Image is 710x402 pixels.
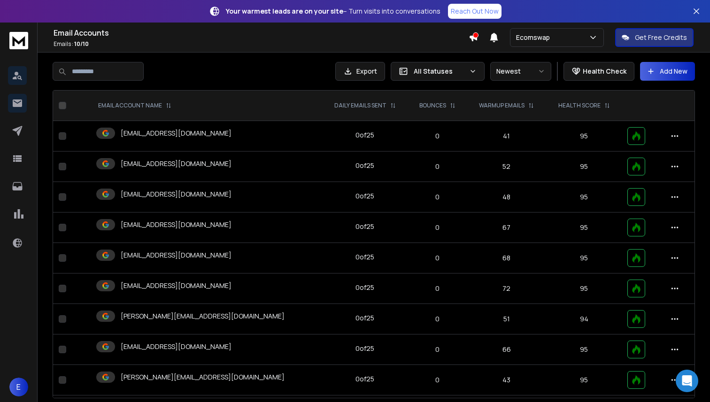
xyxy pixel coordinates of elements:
[448,4,502,19] a: Reach Out Now
[355,161,374,170] div: 0 of 25
[9,32,28,49] img: logo
[414,131,461,141] p: 0
[121,129,232,138] p: [EMAIL_ADDRESS][DOMAIN_NAME]
[546,212,622,243] td: 95
[98,102,171,109] div: EMAIL ACCOUNT NAME
[355,374,374,384] div: 0 of 25
[121,311,285,321] p: [PERSON_NAME][EMAIL_ADDRESS][DOMAIN_NAME]
[414,192,461,202] p: 0
[467,152,546,182] td: 52
[54,27,469,38] h1: Email Accounts
[467,121,546,152] td: 41
[563,62,634,81] button: Health Check
[335,62,385,81] button: Export
[355,283,374,292] div: 0 of 25
[121,281,232,290] p: [EMAIL_ADDRESS][DOMAIN_NAME]
[516,33,554,42] p: Ecomswap
[546,334,622,365] td: 95
[467,212,546,243] td: 67
[9,378,28,396] button: E
[334,102,386,109] p: DAILY EMAILS SENT
[414,284,461,293] p: 0
[451,7,499,16] p: Reach Out Now
[74,40,89,48] span: 10 / 10
[355,130,374,140] div: 0 of 25
[226,7,343,15] strong: Your warmest leads are on your site
[558,102,601,109] p: HEALTH SCORE
[419,102,446,109] p: BOUNCES
[414,162,461,171] p: 0
[121,372,285,382] p: [PERSON_NAME][EMAIL_ADDRESS][DOMAIN_NAME]
[414,253,461,263] p: 0
[467,243,546,273] td: 68
[479,102,525,109] p: WARMUP EMAILS
[467,365,546,395] td: 43
[121,190,232,199] p: [EMAIL_ADDRESS][DOMAIN_NAME]
[546,365,622,395] td: 95
[355,344,374,353] div: 0 of 25
[467,334,546,365] td: 66
[121,250,232,260] p: [EMAIL_ADDRESS][DOMAIN_NAME]
[467,304,546,334] td: 51
[355,252,374,262] div: 0 of 25
[467,182,546,212] td: 48
[121,342,232,351] p: [EMAIL_ADDRESS][DOMAIN_NAME]
[546,243,622,273] td: 95
[414,375,461,385] p: 0
[121,159,232,168] p: [EMAIL_ADDRESS][DOMAIN_NAME]
[676,370,698,392] div: Open Intercom Messenger
[414,314,461,324] p: 0
[414,345,461,354] p: 0
[414,223,461,232] p: 0
[54,40,469,48] p: Emails :
[546,152,622,182] td: 95
[546,121,622,152] td: 95
[635,33,687,42] p: Get Free Credits
[490,62,551,81] button: Newest
[355,313,374,323] div: 0 of 25
[355,191,374,201] div: 0 of 25
[546,273,622,304] td: 95
[583,67,626,76] p: Health Check
[121,220,232,229] p: [EMAIL_ADDRESS][DOMAIN_NAME]
[355,222,374,231] div: 0 of 25
[467,273,546,304] td: 72
[546,182,622,212] td: 95
[640,62,695,81] button: Add New
[414,67,465,76] p: All Statuses
[226,7,440,16] p: – Turn visits into conversations
[615,28,694,47] button: Get Free Credits
[546,304,622,334] td: 94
